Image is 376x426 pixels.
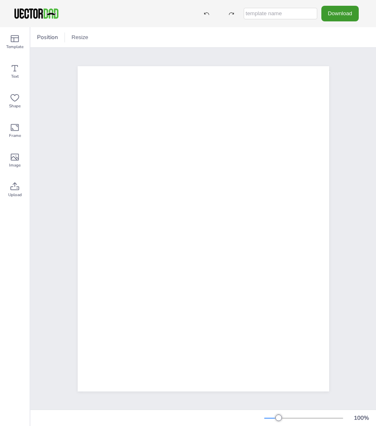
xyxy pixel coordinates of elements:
button: Download [321,6,359,21]
img: VectorDad-1.png [13,7,60,20]
div: 100 % [351,414,371,422]
span: Position [35,33,60,41]
input: template name [244,8,317,19]
span: Text [11,73,19,80]
span: Shape [9,103,21,109]
span: Frame [9,132,21,139]
button: Resize [68,31,92,44]
span: Upload [8,192,22,198]
span: Image [9,162,21,169]
span: Template [6,44,23,50]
